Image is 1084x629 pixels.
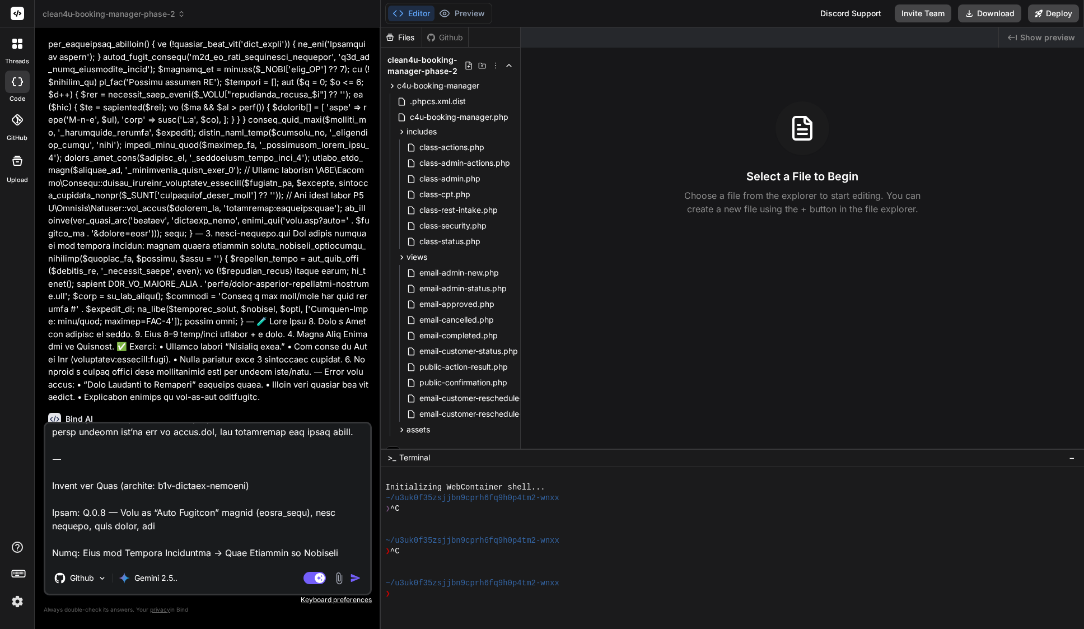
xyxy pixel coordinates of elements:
h6: Bind AI [66,413,93,425]
span: .phpcs.xml.dist [409,95,467,108]
h3: Select a File to Begin [746,169,858,184]
span: email-cancelled.php [418,313,495,327]
span: − [1069,452,1075,463]
span: class-cpt.php [418,188,471,201]
p: Choose a file from the explorer to start editing. You can create a new file using the + button in... [677,189,928,216]
textarea: Lor ip — do sitamet consect adipi eli “S.4.9 Doeius,” te incidi utlaboree dolor mag aliqu_enim ad... [45,423,370,562]
img: attachment [333,572,345,585]
span: ^C [390,546,400,557]
div: Github [422,32,468,43]
label: threads [5,57,29,66]
span: email-admin-status.php [418,282,508,295]
span: >_ [387,452,396,463]
span: Terminal [399,452,430,463]
span: public-action-result.php [418,360,509,374]
p: Gemini 2.5.. [134,572,177,584]
span: ❯ [385,546,390,557]
span: class-actions.php [418,141,485,154]
img: icon [350,572,361,584]
span: ~/u3uk0f35zsjjbn9cprh6fq9h0p4tm2-wnxx [385,493,559,504]
span: privacy [150,606,170,613]
span: email-completed.php [418,329,499,342]
button: Preview [434,6,489,21]
span: ^C [390,504,400,514]
div: Discord Support [814,4,888,22]
span: class-security.php [418,219,488,232]
span: Show preview [1020,32,1075,43]
button: Deploy [1028,4,1079,22]
span: ❯ [385,589,390,599]
span: public-confirmation.php [418,376,508,389]
span: email-customer-reschedule-proposal.php [418,392,572,405]
span: class-rest-intake.php [418,203,499,217]
span: ~/u3uk0f35zsjjbn9cprh6fq9h0p4tm2-wnxx [385,578,559,589]
img: Gemini 2.5 Pro [119,572,130,584]
span: c4u-booking-manager [397,80,479,91]
span: email-customer-reschedule-confirm.php [418,407,568,421]
p: Keyboard preferences [44,595,372,604]
span: includes [406,126,437,137]
span: clean4u-booking-manager-phase-2 [43,8,185,20]
label: code [10,94,25,104]
span: class-admin-actions.php [418,156,511,170]
span: c4u-booking-manager.php [409,110,510,124]
div: Files [381,32,422,43]
label: Upload [7,175,28,185]
span: email-admin-new.php [418,266,500,279]
button: Invite Team [895,4,951,22]
span: clean4u-booking-manager-phase-2 [387,54,464,77]
span: email-approved.php [418,297,496,311]
span: ~/u3uk0f35zsjjbn9cprh6fq9h0p4tm2-wnxx [385,535,559,546]
p: Always double-check its answers. Your in Bind [44,604,372,615]
button: Download [958,4,1021,22]
span: class-status.php [418,235,482,248]
p: Github [70,572,94,584]
span: Initializing WebContainer shell... [385,482,545,493]
span: views [406,251,427,263]
img: Pick Models [97,574,107,583]
span: assets [406,424,430,435]
button: Editor [388,6,434,21]
span: email-customer-status.php [418,344,519,358]
span: class-admin.php [418,172,482,185]
button: − [1067,449,1077,467]
img: settings [8,592,27,611]
label: GitHub [7,133,27,143]
span: ❯ [385,504,390,514]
